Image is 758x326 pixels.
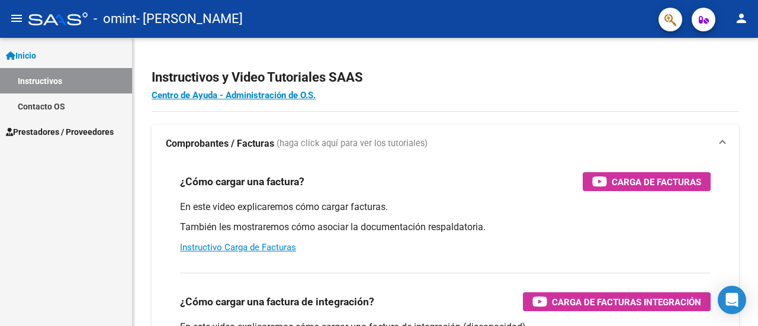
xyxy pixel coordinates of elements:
[152,125,739,163] mat-expansion-panel-header: Comprobantes / Facturas (haga click aquí para ver los tutoriales)
[152,66,739,89] h2: Instructivos y Video Tutoriales SAAS
[718,286,746,314] div: Open Intercom Messenger
[277,137,428,150] span: (haga click aquí para ver los tutoriales)
[6,49,36,62] span: Inicio
[152,90,316,101] a: Centro de Ayuda - Administración de O.S.
[180,242,296,253] a: Instructivo Carga de Facturas
[9,11,24,25] mat-icon: menu
[552,295,701,309] span: Carga de Facturas Integración
[136,6,243,32] span: - [PERSON_NAME]
[583,172,711,191] button: Carga de Facturas
[94,6,136,32] span: - omint
[180,201,711,214] p: En este video explicaremos cómo cargar facturas.
[612,175,701,189] span: Carga de Facturas
[6,125,114,138] span: Prestadores / Proveedores
[180,293,374,310] h3: ¿Cómo cargar una factura de integración?
[180,173,304,190] h3: ¿Cómo cargar una factura?
[180,221,711,234] p: También les mostraremos cómo asociar la documentación respaldatoria.
[166,137,274,150] strong: Comprobantes / Facturas
[523,292,711,311] button: Carga de Facturas Integración
[734,11,749,25] mat-icon: person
